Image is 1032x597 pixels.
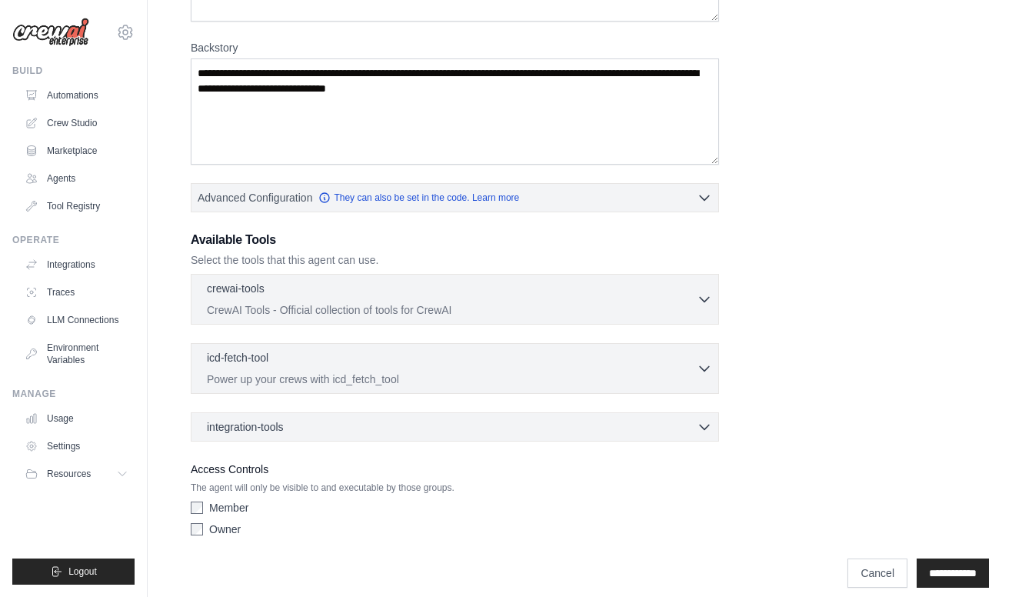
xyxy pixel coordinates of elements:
[191,184,718,212] button: Advanced Configuration They can also be set in the code. Learn more
[12,18,89,47] img: Logo
[18,111,135,135] a: Crew Studio
[18,83,135,108] a: Automations
[198,350,712,387] button: icd-fetch-tool Power up your crews with icd_fetch_tool
[847,559,907,588] a: Cancel
[207,281,265,296] p: crewai-tools
[207,350,268,365] p: icd-fetch-tool
[18,252,135,277] a: Integrations
[207,372,697,387] p: Power up your crews with icd_fetch_tool
[318,192,519,204] a: They can also be set in the code. Learn more
[18,166,135,191] a: Agents
[191,252,719,268] p: Select the tools that this agent can use.
[191,231,719,249] h3: Available Tools
[18,462,135,486] button: Resources
[191,482,719,494] p: The agent will only be visible to and executable by those groups.
[209,522,241,537] label: Owner
[18,138,135,163] a: Marketplace
[18,434,135,459] a: Settings
[198,190,312,205] span: Advanced Configuration
[191,460,719,479] label: Access Controls
[18,335,135,372] a: Environment Variables
[12,65,135,77] div: Build
[198,281,712,318] button: crewai-tools CrewAI Tools - Official collection of tools for CrewAI
[191,40,719,55] label: Backstory
[209,500,248,515] label: Member
[18,406,135,431] a: Usage
[12,559,135,585] button: Logout
[18,194,135,218] a: Tool Registry
[12,234,135,246] div: Operate
[198,419,712,435] button: integration-tools
[207,419,284,435] span: integration-tools
[18,280,135,305] a: Traces
[47,468,91,480] span: Resources
[18,308,135,332] a: LLM Connections
[207,302,697,318] p: CrewAI Tools - Official collection of tools for CrewAI
[12,388,135,400] div: Manage
[68,565,97,578] span: Logout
